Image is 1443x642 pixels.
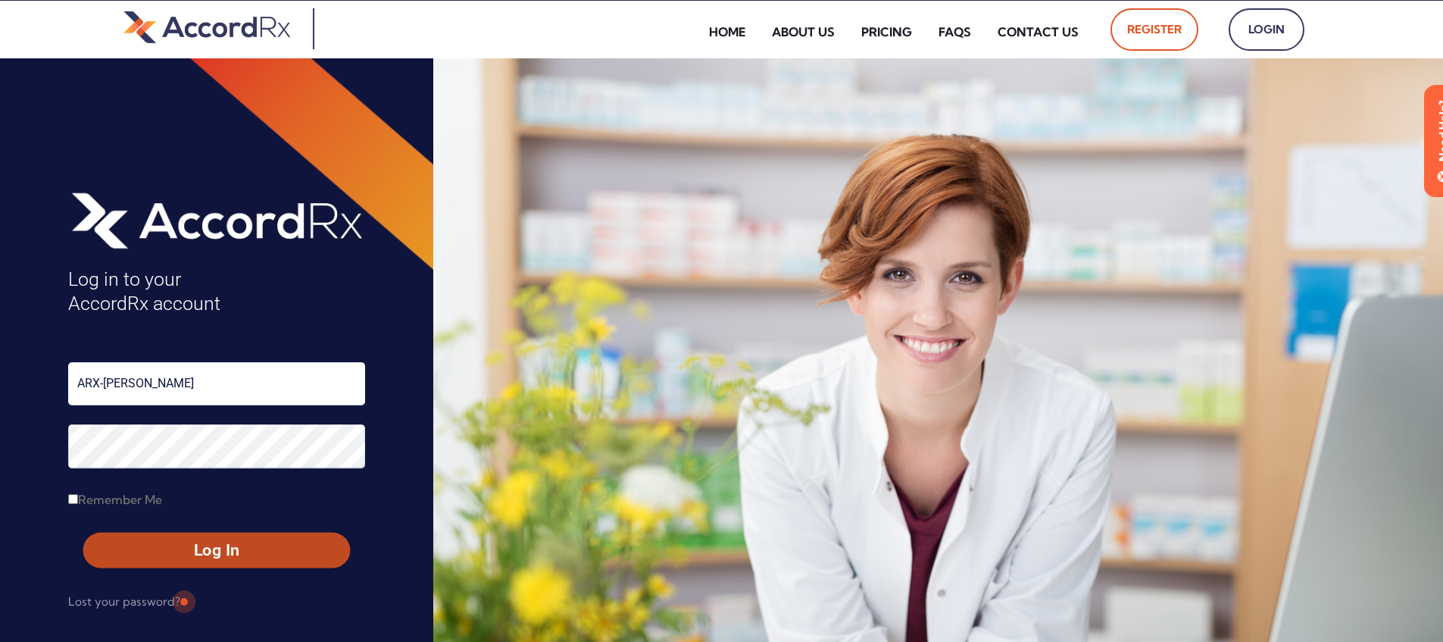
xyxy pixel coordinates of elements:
img: AccordRx_logo_header_white [68,187,365,252]
a: Login [1229,8,1304,51]
a: About Us [761,14,846,49]
span: Log In [97,540,336,562]
img: default-logo [123,8,290,45]
a: Register [1110,8,1198,51]
a: Pricing [850,14,923,49]
a: Lost your password? [68,590,180,614]
label: Remember Me [68,487,162,512]
button: Log In [83,533,350,568]
input: Username or Email Address [68,362,365,406]
a: Contact Us [986,14,1090,49]
span: Login [1245,17,1288,42]
input: Remember Me [68,494,78,504]
a: FAQs [927,14,982,49]
h4: Log in to your AccordRx account [68,268,365,317]
span: Register [1127,17,1182,42]
a: Home [698,14,757,49]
